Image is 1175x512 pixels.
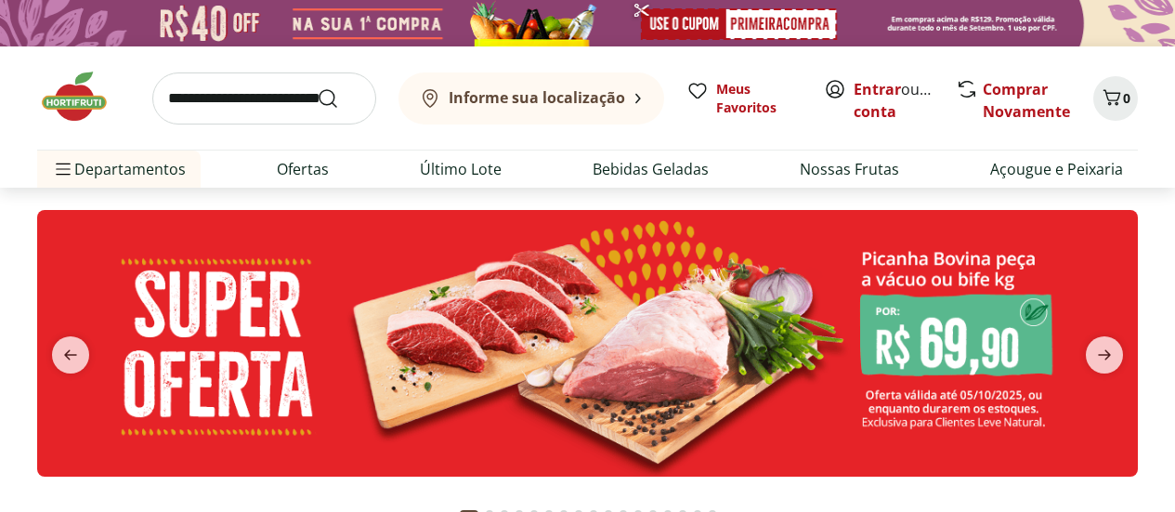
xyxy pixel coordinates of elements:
button: Informe sua localização [398,72,664,125]
a: Açougue e Peixaria [990,158,1123,180]
a: Nossas Frutas [800,158,899,180]
span: Meus Favoritos [716,80,802,117]
button: Menu [52,147,74,191]
a: Bebidas Geladas [593,158,709,180]
button: Submit Search [317,87,361,110]
span: Departamentos [52,147,186,191]
a: Meus Favoritos [686,80,802,117]
a: Entrar [854,79,901,99]
a: Último Lote [420,158,502,180]
button: next [1071,336,1138,374]
button: Carrinho [1093,76,1138,121]
a: Criar conta [854,79,956,122]
a: Comprar Novamente [983,79,1070,122]
img: Hortifruti [37,69,130,125]
span: ou [854,78,936,123]
button: previous [37,336,104,374]
b: Informe sua localização [449,87,625,108]
a: Ofertas [277,158,329,180]
img: super oferta [37,210,1138,477]
span: 0 [1123,89,1130,107]
input: search [152,72,376,125]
